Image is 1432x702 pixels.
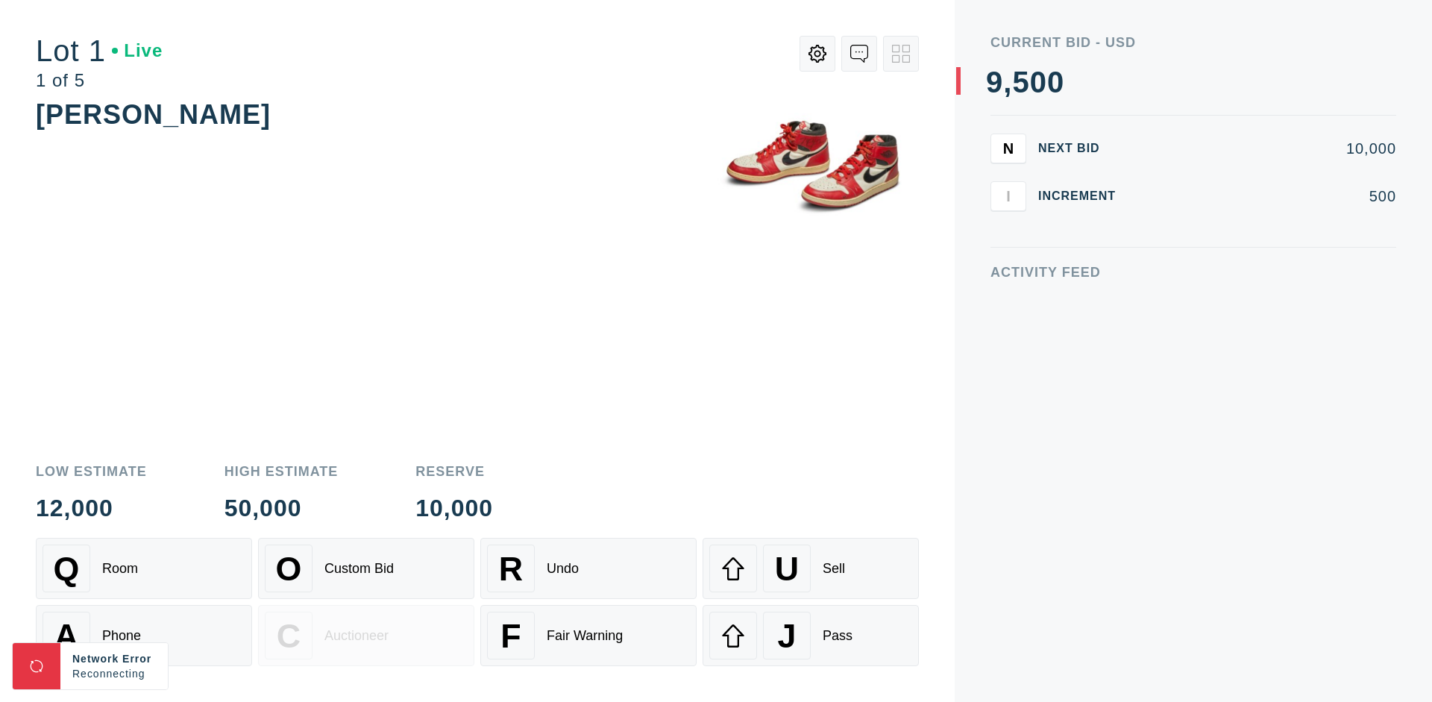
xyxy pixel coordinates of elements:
[324,561,394,577] div: Custom Bid
[1140,141,1396,156] div: 10,000
[547,561,579,577] div: Undo
[1140,189,1396,204] div: 500
[775,550,799,588] span: U
[1047,67,1064,97] div: 0
[36,99,271,130] div: [PERSON_NAME]
[1038,190,1128,202] div: Increment
[36,72,163,90] div: 1 of 5
[990,134,1026,163] button: N
[703,538,919,599] button: USell
[36,605,252,666] button: APhone
[72,666,156,681] div: Reconnecting
[36,465,147,478] div: Low Estimate
[102,628,141,644] div: Phone
[72,651,156,666] div: Network Error
[102,561,138,577] div: Room
[990,266,1396,279] div: Activity Feed
[1030,67,1047,97] div: 0
[777,617,796,655] span: J
[990,36,1396,49] div: Current Bid - USD
[1003,140,1014,157] span: N
[990,181,1026,211] button: I
[823,628,852,644] div: Pass
[36,538,252,599] button: QRoom
[415,496,493,520] div: 10,000
[1012,67,1029,97] div: 5
[703,605,919,666] button: JPass
[54,550,80,588] span: Q
[1038,142,1128,154] div: Next Bid
[499,550,523,588] span: R
[823,561,845,577] div: Sell
[54,617,78,655] span: A
[324,628,389,644] div: Auctioneer
[480,605,697,666] button: FFair Warning
[224,465,339,478] div: High Estimate
[258,538,474,599] button: OCustom Bid
[480,538,697,599] button: RUndo
[986,67,1003,97] div: 9
[1006,187,1011,204] span: I
[36,496,147,520] div: 12,000
[547,628,623,644] div: Fair Warning
[258,605,474,666] button: CAuctioneer
[224,496,339,520] div: 50,000
[36,36,163,66] div: Lot 1
[112,42,163,60] div: Live
[415,465,493,478] div: Reserve
[500,617,521,655] span: F
[277,617,301,655] span: C
[1003,67,1012,366] div: ,
[276,550,302,588] span: O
